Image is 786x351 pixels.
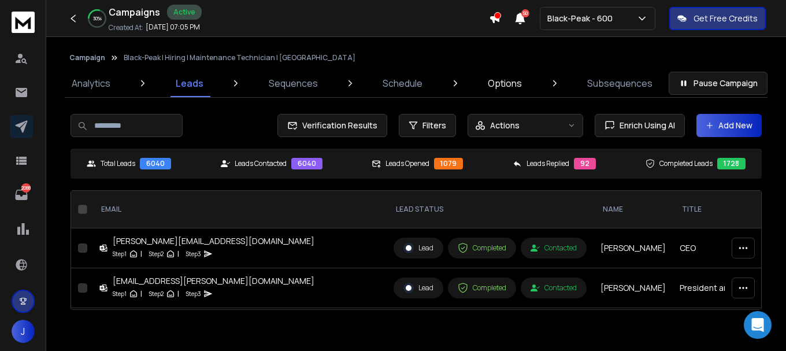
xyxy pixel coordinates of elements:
[458,243,506,253] div: Completed
[385,159,429,168] p: Leads Opened
[177,288,179,300] p: |
[113,288,127,300] p: Step 1
[673,228,774,268] td: CEO
[65,69,117,97] a: Analytics
[124,53,355,62] p: Black-Peak | Hiring | Maintenance Technician | [GEOGRAPHIC_DATA]
[673,308,774,348] td: Chief Executive Officer
[186,288,201,300] p: Step 3
[113,275,314,287] div: [EMAIL_ADDRESS][PERSON_NAME][DOMAIN_NAME]
[531,283,577,293] div: Contacted
[694,13,758,24] p: Get Free Credits
[262,69,325,97] a: Sequences
[186,248,201,260] p: Step 3
[673,191,774,228] th: Title
[177,248,179,260] p: |
[717,158,746,169] div: 1728
[140,248,142,260] p: |
[531,243,577,253] div: Contacted
[574,158,596,169] div: 92
[403,283,433,293] div: Lead
[92,191,387,228] th: EMAIL
[140,158,171,169] div: 6040
[458,283,506,293] div: Completed
[12,320,35,343] button: J
[615,120,675,131] span: Enrich Using AI
[594,228,673,268] td: [PERSON_NAME]
[673,268,774,308] td: President and Chief Operating Officer
[101,159,135,168] p: Total Leads
[669,72,768,95] button: Pause Campaign
[696,114,762,137] button: Add New
[403,243,433,253] div: Lead
[176,76,203,90] p: Leads
[547,13,617,24] p: Black-Peak - 600
[298,120,377,131] span: Verification Results
[21,183,31,193] p: 2088
[659,159,713,168] p: Completed Leads
[527,159,569,168] p: Leads Replied
[387,191,594,228] th: LEAD STATUS
[399,114,456,137] button: Filters
[109,5,160,19] h1: Campaigns
[434,158,463,169] div: 1079
[109,23,143,32] p: Created At:
[140,288,142,300] p: |
[269,76,318,90] p: Sequences
[587,76,652,90] p: Subsequences
[488,76,522,90] p: Options
[149,248,164,260] p: Step 2
[521,9,529,17] span: 50
[291,158,322,169] div: 6040
[490,120,520,131] p: Actions
[669,7,766,30] button: Get Free Credits
[376,69,429,97] a: Schedule
[113,235,314,247] div: [PERSON_NAME][EMAIL_ADDRESS][DOMAIN_NAME]
[580,69,659,97] a: Subsequences
[12,12,35,33] img: logo
[594,268,673,308] td: [PERSON_NAME]
[277,114,387,137] button: Verification Results
[72,76,110,90] p: Analytics
[69,53,105,62] button: Campaign
[146,23,200,32] p: [DATE] 07:05 PM
[594,191,673,228] th: NAME
[595,114,685,137] button: Enrich Using AI
[149,288,164,300] p: Step 2
[235,159,287,168] p: Leads Contacted
[167,5,202,20] div: Active
[169,69,210,97] a: Leads
[93,15,102,22] p: 30 %
[744,311,772,339] div: Open Intercom Messenger
[113,248,127,260] p: Step 1
[481,69,529,97] a: Options
[594,308,673,348] td: [PERSON_NAME]
[10,183,33,206] a: 2088
[422,120,446,131] span: Filters
[383,76,422,90] p: Schedule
